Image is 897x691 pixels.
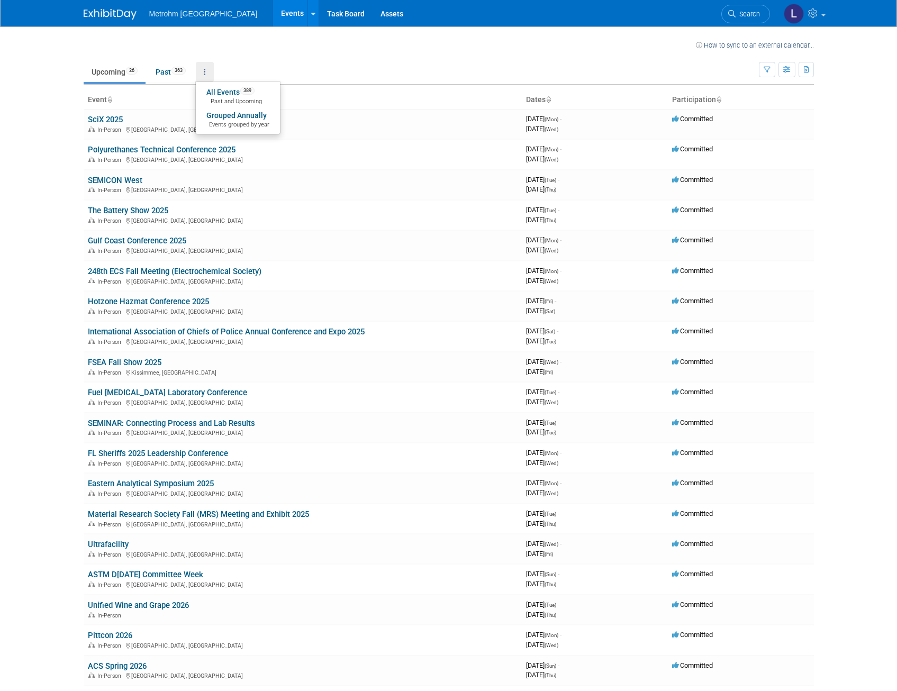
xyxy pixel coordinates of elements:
[545,490,558,496] span: (Wed)
[545,207,556,213] span: (Tue)
[526,358,561,366] span: [DATE]
[545,399,558,405] span: (Wed)
[88,570,203,579] a: ASTM D[DATE] Committee Week
[558,388,559,396] span: -
[784,4,804,24] img: Lori Spafford
[149,10,258,18] span: Metrohm [GEOGRAPHIC_DATA]
[88,327,365,337] a: International Association of Chiefs of Police Annual Conference and Expo 2025
[560,479,561,487] span: -
[97,430,124,437] span: In-Person
[206,121,269,129] span: Events grouped by year
[545,480,558,486] span: (Mon)
[545,359,558,365] span: (Wed)
[545,551,553,557] span: (Fri)
[526,368,553,376] span: [DATE]
[672,661,713,669] span: Committed
[560,631,561,639] span: -
[526,641,558,649] span: [DATE]
[545,521,556,527] span: (Thu)
[716,95,721,104] a: Sort by Participation Type
[526,671,556,679] span: [DATE]
[84,91,522,109] th: Event
[526,267,561,275] span: [DATE]
[526,661,559,669] span: [DATE]
[545,126,558,132] span: (Wed)
[97,278,124,285] span: In-Person
[88,430,95,435] img: In-Person Event
[88,581,95,587] img: In-Person Event
[526,459,558,467] span: [DATE]
[560,145,561,153] span: -
[88,449,228,458] a: FL Sheriffs 2025 Leadership Conference
[88,126,95,132] img: In-Person Event
[107,95,112,104] a: Sort by Event Name
[88,115,123,124] a: SciX 2025
[97,308,124,315] span: In-Person
[88,236,186,246] a: Gulf Coast Conference 2025
[196,108,280,131] a: Grouped AnnuallyEvents grouped by year
[672,236,713,244] span: Committed
[672,449,713,457] span: Committed
[558,601,559,608] span: -
[672,297,713,305] span: Committed
[672,419,713,426] span: Committed
[526,216,556,224] span: [DATE]
[88,246,518,254] div: [GEOGRAPHIC_DATA], [GEOGRAPHIC_DATA]
[526,246,558,254] span: [DATE]
[545,581,556,587] span: (Thu)
[526,510,559,517] span: [DATE]
[526,277,558,285] span: [DATE]
[672,510,713,517] span: Committed
[545,389,556,395] span: (Tue)
[545,217,556,223] span: (Thu)
[672,388,713,396] span: Committed
[88,277,518,285] div: [GEOGRAPHIC_DATA], [GEOGRAPHIC_DATA]
[88,551,95,557] img: In-Person Event
[97,187,124,194] span: In-Person
[88,307,518,315] div: [GEOGRAPHIC_DATA], [GEOGRAPHIC_DATA]
[97,339,124,345] span: In-Person
[526,125,558,133] span: [DATE]
[545,612,556,618] span: (Thu)
[526,479,561,487] span: [DATE]
[545,672,556,678] span: (Thu)
[88,580,518,588] div: [GEOGRAPHIC_DATA], [GEOGRAPHIC_DATA]
[88,459,518,467] div: [GEOGRAPHIC_DATA], [GEOGRAPHIC_DATA]
[526,185,556,193] span: [DATE]
[88,419,255,428] a: SEMINAR: Connecting Process and Lab Results
[672,570,713,578] span: Committed
[88,216,518,224] div: [GEOGRAPHIC_DATA], [GEOGRAPHIC_DATA]
[88,187,95,192] img: In-Person Event
[526,327,558,335] span: [DATE]
[672,115,713,123] span: Committed
[721,5,770,23] a: Search
[88,489,518,497] div: [GEOGRAPHIC_DATA], [GEOGRAPHIC_DATA]
[545,663,556,669] span: (Sun)
[546,95,551,104] a: Sort by Start Date
[526,176,559,184] span: [DATE]
[88,661,147,671] a: ACS Spring 2026
[88,339,95,344] img: In-Person Event
[148,62,194,82] a: Past363
[545,642,558,648] span: (Wed)
[88,642,95,648] img: In-Person Event
[560,540,561,548] span: -
[560,449,561,457] span: -
[672,358,713,366] span: Committed
[88,368,518,376] div: Kissimmee, [GEOGRAPHIC_DATA]
[97,551,124,558] span: In-Person
[88,460,95,466] img: In-Person Event
[88,510,309,519] a: Material Research Society Fall (MRS) Meeting and Exhibit 2025
[88,399,95,405] img: In-Person Event
[526,155,558,163] span: [DATE]
[560,358,561,366] span: -
[88,520,518,528] div: [GEOGRAPHIC_DATA], [GEOGRAPHIC_DATA]
[526,115,561,123] span: [DATE]
[558,510,559,517] span: -
[558,206,559,214] span: -
[545,339,556,344] span: (Tue)
[88,145,235,154] a: Polyurethanes Technical Conference 2025
[545,541,558,547] span: (Wed)
[88,612,95,617] img: In-Person Event
[672,176,713,184] span: Committed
